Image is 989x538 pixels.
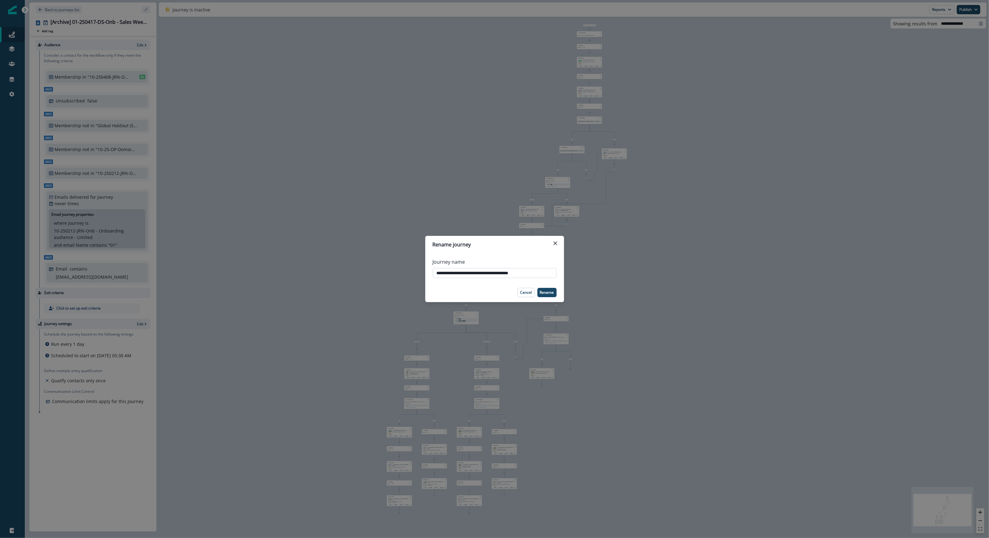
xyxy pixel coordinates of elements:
[433,241,471,248] p: Rename journey
[433,258,465,266] p: Journey name
[518,288,535,297] button: Cancel
[537,288,557,297] button: Rename
[550,238,560,248] button: Close
[520,290,532,295] p: Cancel
[540,290,554,295] p: Rename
